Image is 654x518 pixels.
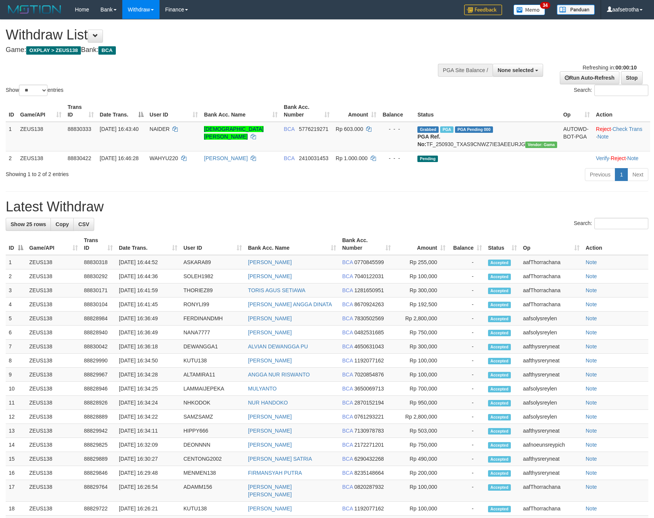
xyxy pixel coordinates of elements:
a: [PERSON_NAME] [248,414,292,420]
th: Bank Acc. Number: activate to sort column ascending [339,233,394,255]
span: CSV [78,221,89,227]
a: Previous [585,168,615,181]
td: RONYLI99 [180,298,245,312]
a: Check Trans [613,126,643,132]
td: Rp 750,000 [394,438,449,452]
td: aafsolysreylen [520,326,583,340]
td: ZEUS138 [26,424,81,438]
td: Rp 100,000 [394,368,449,382]
th: Balance: activate to sort column ascending [449,233,485,255]
a: Note [586,315,597,321]
td: 8 [6,354,26,368]
span: BCA [342,400,353,406]
th: Bank Acc. Number: activate to sort column ascending [281,100,332,122]
th: Status [414,100,560,122]
td: - [449,410,485,424]
td: [DATE] 16:36:49 [116,312,180,326]
td: aafThorrachana [520,269,583,283]
a: Reject [596,126,611,132]
span: Accepted [488,274,511,280]
td: LAMMAIJEPEKA [180,382,245,396]
td: 4 [6,298,26,312]
td: KUTU138 [180,354,245,368]
span: 88830422 [68,155,91,161]
select: Showentries [19,85,47,96]
h1: Withdraw List [6,27,428,43]
td: [DATE] 16:36:18 [116,340,180,354]
a: Copy [51,218,74,231]
span: Accepted [488,414,511,420]
td: - [449,326,485,340]
span: BCA [284,155,294,161]
td: 1 [6,255,26,269]
label: Search: [574,218,648,229]
span: Accepted [488,330,511,336]
a: Stop [621,71,643,84]
td: ZEUS138 [17,151,65,165]
td: 9 [6,368,26,382]
th: Amount: activate to sort column ascending [333,100,379,122]
td: [DATE] 16:36:49 [116,326,180,340]
a: Note [586,400,597,406]
span: Accepted [488,344,511,350]
th: ID: activate to sort column descending [6,233,26,255]
a: Note [586,343,597,350]
td: ZEUS138 [26,368,81,382]
td: 2 [6,269,26,283]
a: Reject [611,155,626,161]
a: Note [586,414,597,420]
th: Amount: activate to sort column ascending [394,233,449,255]
td: 88829967 [81,368,116,382]
a: [PERSON_NAME] [PERSON_NAME] [248,484,292,498]
span: Rp 603.000 [336,126,363,132]
a: Note [586,372,597,378]
a: Note [586,329,597,335]
td: 88830104 [81,298,116,312]
span: Accepted [488,372,511,378]
a: [PERSON_NAME] [248,505,292,512]
span: Marked by aafsolysreylen [440,126,453,133]
a: Verify [596,155,609,161]
td: aafthysreryneat [520,368,583,382]
td: 16 [6,466,26,480]
th: Op: activate to sort column ascending [560,100,593,122]
th: Action [583,233,648,255]
a: Note [586,505,597,512]
td: [DATE] 16:34:11 [116,424,180,438]
span: Accepted [488,260,511,266]
a: Note [586,357,597,364]
td: 88830292 [81,269,116,283]
td: - [449,255,485,269]
td: 6 [6,326,26,340]
th: User ID: activate to sort column ascending [147,100,201,122]
a: Note [586,386,597,392]
td: - [449,312,485,326]
td: 3 [6,283,26,298]
input: Search: [594,218,648,229]
td: ALTAMIRA11 [180,368,245,382]
td: [DATE] 16:34:50 [116,354,180,368]
td: [DATE] 16:34:28 [116,368,180,382]
td: MENMEN138 [180,466,245,480]
td: 15 [6,452,26,466]
span: Accepted [488,302,511,308]
span: Copy 7130978783 to clipboard [354,428,384,434]
th: Action [593,100,650,122]
td: 88829990 [81,354,116,368]
a: [PERSON_NAME] [248,273,292,279]
td: 88828984 [81,312,116,326]
td: ZEUS138 [26,326,81,340]
td: Rp 503,000 [394,424,449,438]
td: 10 [6,382,26,396]
a: ALVIAN DEWANGGA PU [248,343,308,350]
th: Date Trans.: activate to sort column descending [97,100,147,122]
td: Rp 255,000 [394,255,449,269]
td: Rp 100,000 [394,354,449,368]
td: [DATE] 16:34:25 [116,382,180,396]
td: [DATE] 16:29:48 [116,466,180,480]
td: - [449,340,485,354]
a: Note [586,442,597,448]
span: Accepted [488,400,511,406]
a: 1 [615,168,628,181]
span: Grabbed [417,126,439,133]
